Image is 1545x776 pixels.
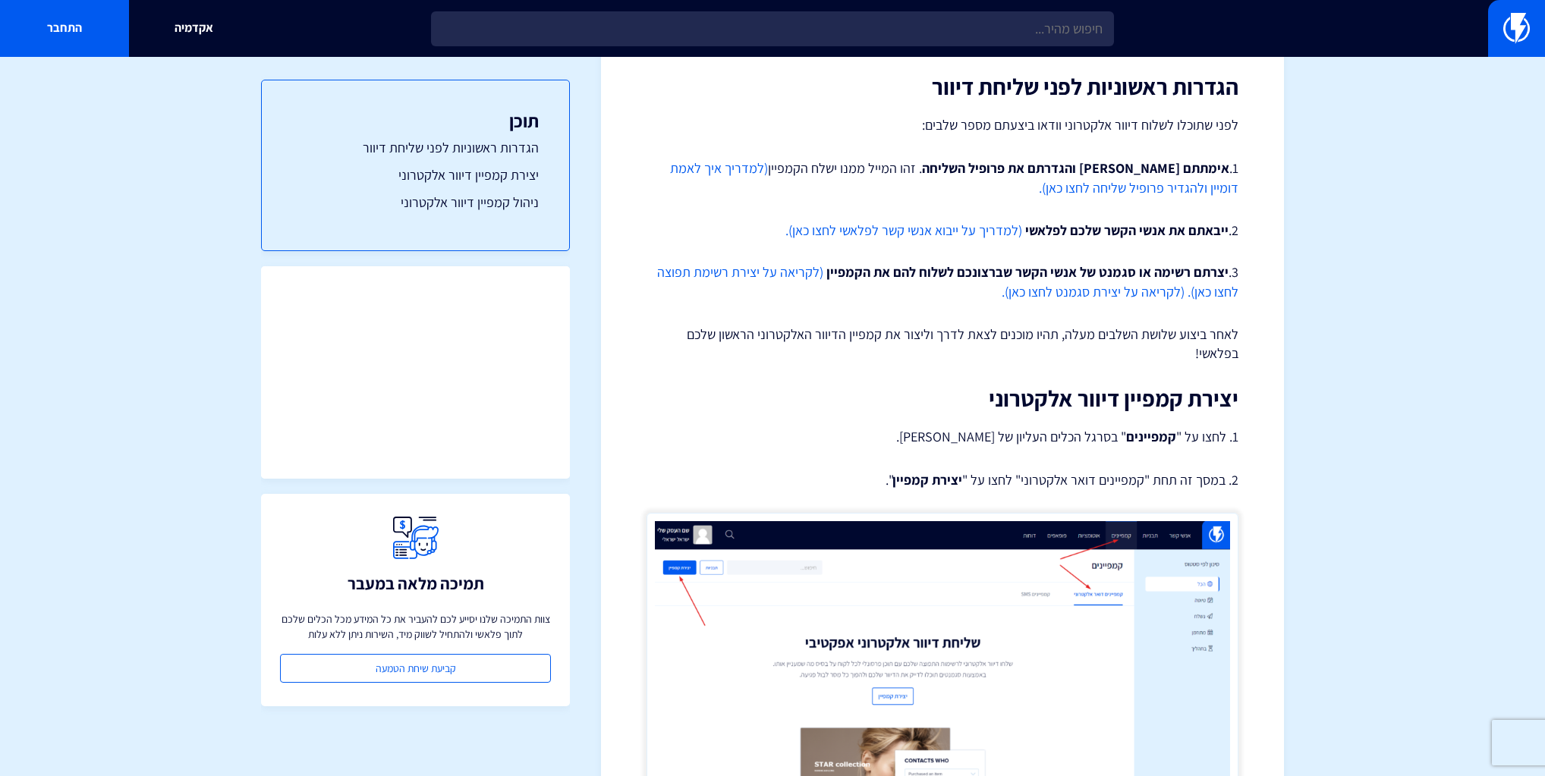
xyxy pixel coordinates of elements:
h2: הגדרות ראשוניות לפני שליחת דיוור [647,74,1238,99]
p: לפני שתוכלו לשלוח דיוור אלקטרוני וודאו ביצעתם מספר שלבים: [647,115,1238,136]
h3: תמיכה מלאה במעבר [348,574,484,592]
a: הגדרות ראשוניות לפני שליחת דיוור [292,138,539,158]
a: (לקריאה על יצירת סגמנט לחצו כאן). [1002,283,1185,300]
strong: יצירת קמפיין [892,471,962,489]
a: (למדריך על ייבוא אנשי קשר לפלאשי לחצו כאן). [785,221,1022,239]
a: (לקריאה על יצירת רשימת תפוצה לחצו כאן). [657,263,1238,300]
a: (למדריך איך לאמת דומיין ולהגדיר פרופיל שליחה לחצו כאן). [670,159,1238,196]
p: לאחר ביצוע שלושת השלבים מעלה, תהיו מוכנים לצאת לדרך וליצור את קמפיין הדיוור האלקטרוני הראשון שלכם... [647,325,1238,363]
a: קביעת שיחת הטמעה [280,654,551,683]
p: 1. . זהו המייל ממנו ישלח הקמפיין [647,159,1238,197]
p: 2. במסך זה תחת "קמפיינים דואר אלקטרוני" לחצו על " ". [647,470,1238,490]
p: צוות התמיכה שלנו יסייע לכם להעביר את כל המידע מכל הכלים שלכם לתוך פלאשי ולהתחיל לשווק מיד, השירות... [280,611,551,642]
strong: אימתתם [PERSON_NAME] והגדרתם את פרופיל השליחה [922,159,1229,177]
p: 2. [647,221,1238,240]
input: חיפוש מהיר... [431,11,1114,46]
a: ניהול קמפיין דיוור אלקטרוני [292,193,539,212]
strong: יצרתם רשימה או סגמנט של אנשי הקשר שברצונכם לשלוח להם את הקמפיין [826,263,1229,281]
strong: קמפיינים [1126,428,1176,445]
h2: יצירת קמפיין דיוור אלקטרוני [647,386,1238,411]
a: יצירת קמפיין דיוור אלקטרוני [292,165,539,185]
p: 1. לחצו על " " בסרגל הכלים העליון של [PERSON_NAME]. [647,426,1238,448]
h3: תוכן [292,111,539,130]
p: 3. [647,262,1238,301]
strong: ייבאתם את אנשי הקשר שלכם לפלאשי [1025,221,1229,239]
